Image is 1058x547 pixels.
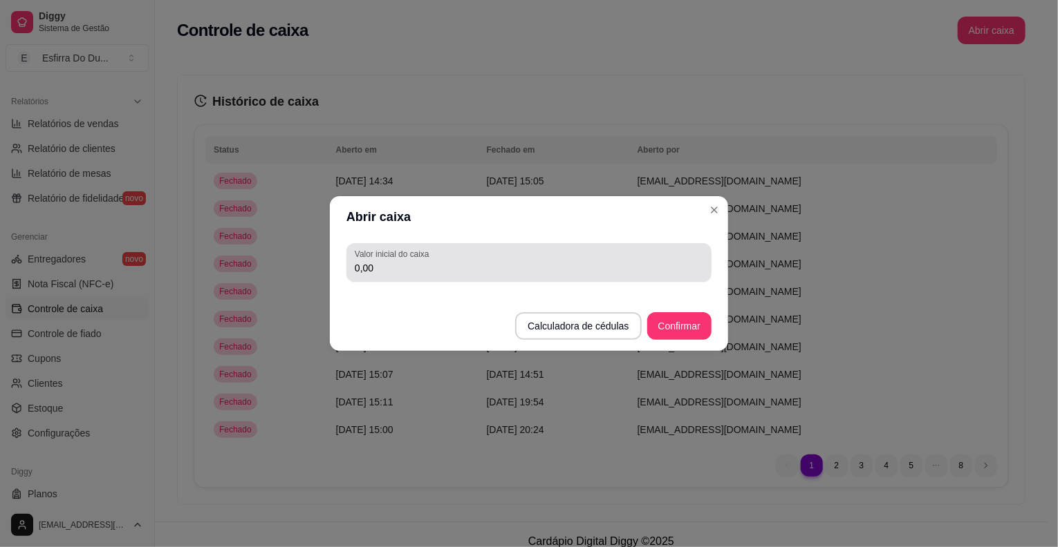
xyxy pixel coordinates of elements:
header: Abrir caixa [330,196,728,238]
label: Valor inicial do caixa [355,248,434,260]
button: Calculadora de cédulas [515,312,641,340]
button: Confirmar [647,312,712,340]
input: Valor inicial do caixa [355,261,703,275]
button: Close [703,199,725,221]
